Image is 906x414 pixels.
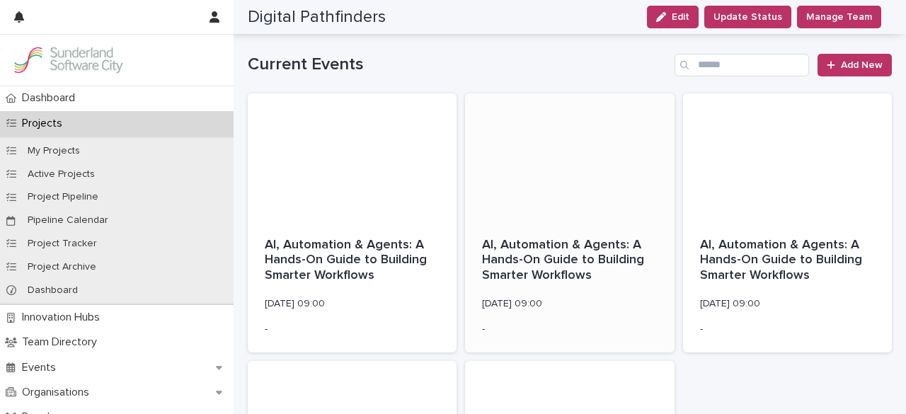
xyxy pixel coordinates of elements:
button: Update Status [704,6,791,28]
p: Dashboard [16,284,89,297]
a: AI, Automation & Agents: A Hands-On Guide to Building Smarter Workflows[DATE] 09:00- [465,93,674,352]
p: AI, Automation & Agents: A Hands-On Guide to Building Smarter Workflows [700,238,875,284]
p: - [700,323,875,335]
button: Manage Team [797,6,881,28]
p: - [482,323,657,335]
span: Add New [841,60,883,70]
h2: Digital Pathfinders [248,7,386,28]
p: Pipeline Calendar [16,214,120,226]
p: Project Archive [16,261,108,273]
span: Manage Team [806,10,872,24]
p: [DATE] 09:00 [482,298,657,310]
p: AI, Automation & Agents: A Hands-On Guide to Building Smarter Workflows [265,238,440,284]
p: Dashboard [16,91,86,105]
h1: Current Events [248,54,669,75]
span: Update Status [713,10,782,24]
a: AI, Automation & Agents: A Hands-On Guide to Building Smarter Workflows[DATE] 09:00- [248,93,457,352]
p: Team Directory [16,335,108,349]
a: Add New [818,54,892,76]
input: Search [675,54,809,76]
p: Organisations [16,386,101,399]
p: Events [16,361,67,374]
p: Project Tracker [16,238,108,250]
p: Project Pipeline [16,191,110,203]
a: AI, Automation & Agents: A Hands-On Guide to Building Smarter Workflows[DATE] 09:00- [683,93,892,352]
p: - [265,323,440,335]
p: Innovation Hubs [16,311,111,324]
p: Projects [16,117,74,130]
img: Kay6KQejSz2FjblR6DWv [11,46,125,74]
p: My Projects [16,145,91,157]
p: AI, Automation & Agents: A Hands-On Guide to Building Smarter Workflows [482,238,657,284]
p: Active Projects [16,168,106,180]
p: [DATE] 09:00 [265,298,440,310]
span: Edit [672,12,689,22]
button: Edit [647,6,699,28]
p: [DATE] 09:00 [700,298,875,310]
